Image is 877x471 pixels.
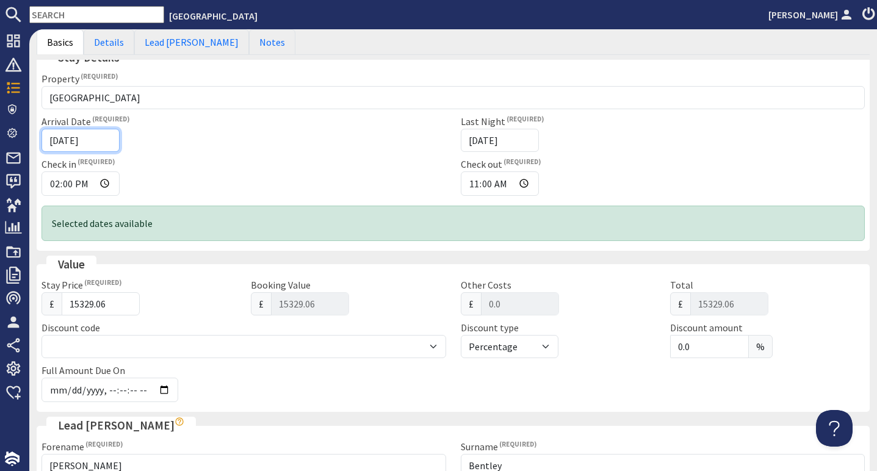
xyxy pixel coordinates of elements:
label: Other Costs [461,279,511,291]
a: [GEOGRAPHIC_DATA] [169,10,258,22]
span: % [748,335,773,358]
a: [PERSON_NAME] [768,7,855,22]
span: £ [670,292,691,315]
legend: Lead [PERSON_NAME] [46,417,196,434]
legend: Value [46,256,96,273]
label: Full Amount Due On [42,364,125,376]
label: Discount code [42,322,100,334]
a: Notes [249,29,295,55]
label: Booking Value [251,279,311,291]
span: £ [251,292,272,315]
label: Check in [42,158,115,170]
i: Show hints [175,417,184,426]
label: Arrival Date [42,115,129,128]
label: Forename [42,440,123,453]
span: £ [461,292,482,315]
a: Lead [PERSON_NAME] [134,29,249,55]
label: Discount type [461,322,519,334]
img: staytech_i_w-64f4e8e9ee0a9c174fd5317b4b171b261742d2d393467e5bdba4413f4f884c10.svg [5,451,20,466]
label: Stay Price [42,279,121,291]
a: Details [84,29,134,55]
iframe: Toggle Customer Support [816,410,853,447]
a: Basics [37,29,84,55]
label: Property [42,73,118,85]
label: Discount amount [670,322,743,334]
span: £ [670,335,671,358]
input: SEARCH [29,6,164,23]
label: Check out [461,158,541,170]
label: Total [670,279,693,291]
label: Surname [461,440,536,453]
span: £ [42,292,62,315]
label: Last Night [461,115,544,128]
div: Selected dates available [42,206,865,241]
